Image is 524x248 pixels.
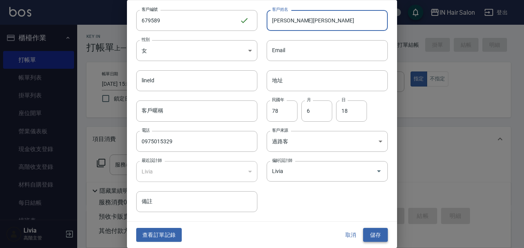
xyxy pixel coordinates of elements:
[142,37,150,42] label: 性別
[341,97,345,103] label: 日
[136,228,182,242] button: 查看訂單記錄
[272,97,284,103] label: 民國年
[142,158,162,163] label: 最近設計師
[142,127,150,133] label: 電話
[272,158,292,163] label: 偏好設計師
[338,228,363,242] button: 取消
[272,127,288,133] label: 客戶來源
[373,165,385,177] button: Open
[267,131,388,152] div: 過路客
[363,228,388,242] button: 儲存
[136,161,257,182] div: Livia
[272,7,288,12] label: 客戶姓名
[142,7,158,12] label: 客戶編號
[307,97,311,103] label: 月
[136,40,257,61] div: 女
